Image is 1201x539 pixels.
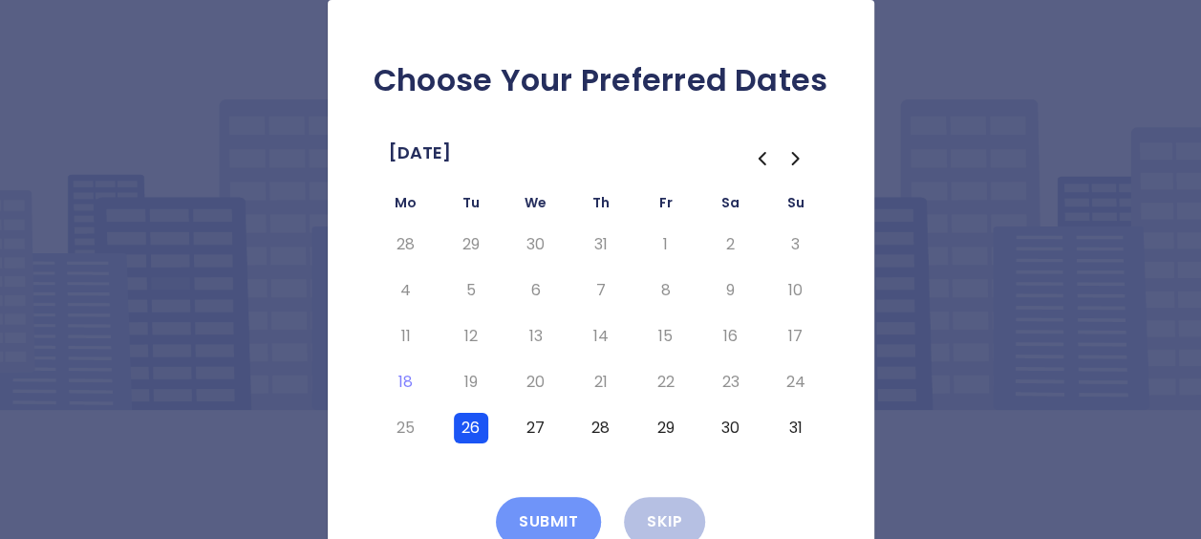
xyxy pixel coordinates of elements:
[649,321,683,352] button: Friday, August 15th, 2025
[389,367,423,398] button: Today, Monday, August 18th, 2025
[519,413,553,443] button: Wednesday, August 27th, 2025
[584,275,618,306] button: Thursday, August 7th, 2025
[649,275,683,306] button: Friday, August 8th, 2025
[649,229,683,260] button: Friday, August 1st, 2025
[439,191,504,222] th: Tuesday
[744,141,779,176] button: Go to the Previous Month
[454,367,488,398] button: Tuesday, August 19th, 2025
[649,413,683,443] button: Friday, August 29th, 2025
[779,413,813,443] button: Sunday, August 31st, 2025
[779,141,813,176] button: Go to the Next Month
[584,321,618,352] button: Thursday, August 14th, 2025
[519,321,553,352] button: Wednesday, August 13th, 2025
[568,191,633,222] th: Thursday
[698,191,763,222] th: Saturday
[454,275,488,306] button: Tuesday, August 5th, 2025
[389,321,423,352] button: Monday, August 11th, 2025
[389,413,423,443] button: Monday, August 25th, 2025
[633,191,698,222] th: Friday
[454,321,488,352] button: Tuesday, August 12th, 2025
[714,321,748,352] button: Saturday, August 16th, 2025
[584,229,618,260] button: Thursday, July 31st, 2025
[779,229,813,260] button: Sunday, August 3rd, 2025
[779,275,813,306] button: Sunday, August 10th, 2025
[763,191,828,222] th: Sunday
[389,229,423,260] button: Monday, July 28th, 2025
[454,229,488,260] button: Tuesday, July 29th, 2025
[714,229,748,260] button: Saturday, August 2nd, 2025
[714,413,748,443] button: Saturday, August 30th, 2025
[389,138,451,168] span: [DATE]
[519,367,553,398] button: Wednesday, August 20th, 2025
[358,61,844,99] h2: Choose Your Preferred Dates
[779,321,813,352] button: Sunday, August 17th, 2025
[649,367,683,398] button: Friday, August 22nd, 2025
[714,275,748,306] button: Saturday, August 9th, 2025
[584,413,618,443] button: Thursday, August 28th, 2025
[714,367,748,398] button: Saturday, August 23rd, 2025
[519,275,553,306] button: Wednesday, August 6th, 2025
[779,367,813,398] button: Sunday, August 24th, 2025
[584,367,618,398] button: Thursday, August 21st, 2025
[454,413,488,443] button: Tuesday, August 26th, 2025, selected
[374,191,828,451] table: August 2025
[504,191,568,222] th: Wednesday
[374,191,439,222] th: Monday
[389,275,423,306] button: Monday, August 4th, 2025
[519,229,553,260] button: Wednesday, July 30th, 2025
